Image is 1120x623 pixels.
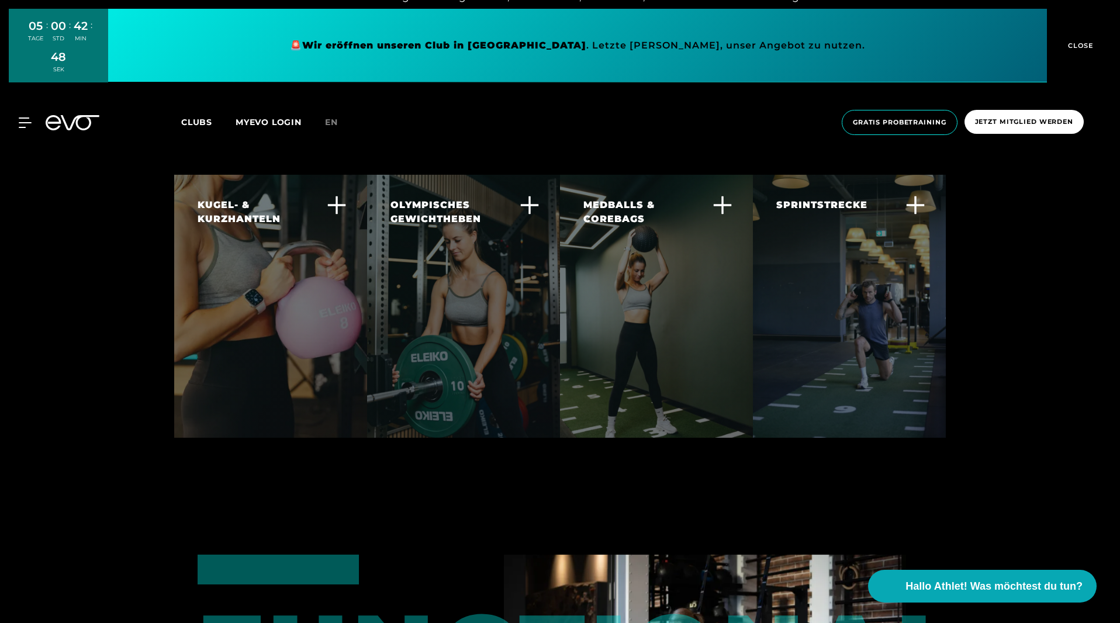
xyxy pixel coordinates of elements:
a: Gratis Probetraining [838,110,961,135]
div: TAGE [28,34,43,43]
div: SPRINTSTRECKE [776,198,867,212]
div: 05 [28,18,43,34]
div: STD [51,34,66,43]
span: Gratis Probetraining [853,117,946,127]
div: OLYMPISCHES GEWICHTHEBEN [390,198,522,226]
button: CLOSE [1047,9,1111,82]
a: en [325,116,352,129]
button: Hallo Athlet! Was möchtest du tun? [868,570,1097,603]
div: : [46,19,48,50]
span: Hallo Athlet! Was möchtest du tun? [905,579,1083,594]
a: MYEVO LOGIN [236,117,302,127]
span: Clubs [181,117,212,127]
div: : [91,19,92,50]
a: Jetzt Mitglied werden [961,110,1087,135]
span: en [325,117,338,127]
span: CLOSE [1065,40,1094,51]
a: Clubs [181,116,236,127]
div: KUGEL- & KURZHANTELN [198,198,329,226]
span: Jetzt Mitglied werden [975,117,1073,127]
div: 42 [74,18,88,34]
div: : [69,19,71,50]
div: MEDBALLS & COREBAGS [583,198,715,226]
div: 00 [51,18,66,34]
div: SEK [51,65,66,74]
div: MIN [74,34,88,43]
div: 48 [51,49,66,65]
